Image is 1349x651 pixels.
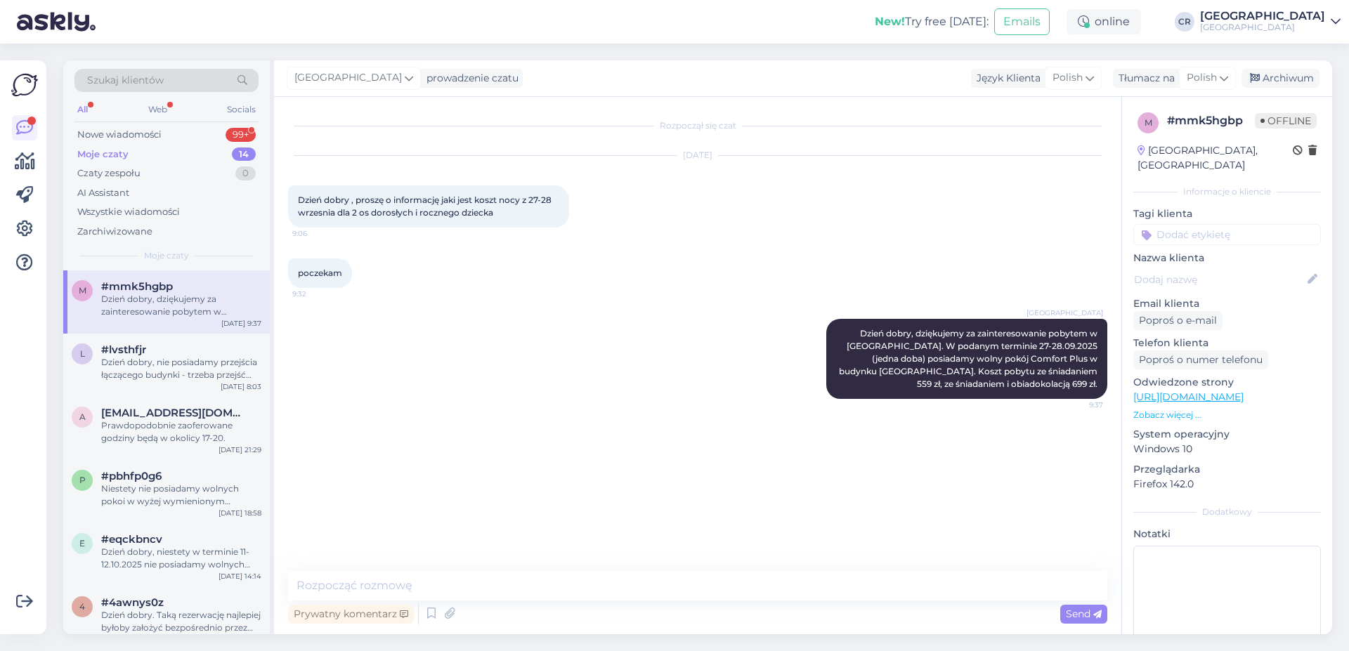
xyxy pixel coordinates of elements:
p: System operacyjny [1133,427,1321,442]
div: Archiwum [1242,69,1319,88]
span: #4awnys0z [101,596,164,609]
p: Zobacz więcej ... [1133,409,1321,421]
p: Notatki [1133,527,1321,541]
span: #mmk5hgbp [101,280,173,293]
div: [DATE] [288,149,1107,162]
span: #lvsthfjr [101,343,146,356]
div: Język Klienta [971,71,1041,86]
div: Dzień dobry, niestety w terminie 11-12.10.2025 nie posiadamy wolnych pokoi. [101,546,261,571]
p: Nazwa klienta [1133,251,1321,265]
div: Zarchiwizowane [77,225,152,239]
button: Emails [994,8,1050,35]
div: [DATE] 21:29 [219,445,261,455]
img: Askly Logo [11,72,38,98]
div: Dodatkowy [1133,506,1321,518]
input: Dodaj nazwę [1134,272,1305,287]
span: Offline [1255,113,1317,129]
p: Przeglądarka [1133,462,1321,477]
span: m [79,285,86,296]
div: Moje czaty [77,147,129,162]
div: Poproś o numer telefonu [1133,350,1268,369]
span: [GEOGRAPHIC_DATA] [294,70,402,86]
p: Firefox 142.0 [1133,477,1321,492]
span: l [80,348,85,359]
div: Niestety nie posiadamy wolnych pokoi w wyżej wymienionym terminie. [101,482,261,508]
p: Odwiedzone strony [1133,375,1321,390]
div: [DATE] 8:03 [221,381,261,392]
span: adrian.imiolo11@gmail.com [101,407,247,419]
span: Szukaj klientów [87,73,164,88]
p: Tagi klienta [1133,206,1321,221]
span: a [79,412,86,422]
div: Dzień dobry, dziękujemy za zainteresowanie pobytem w [GEOGRAPHIC_DATA]. W podanym terminie 27-28.... [101,293,261,318]
span: Dzień dobry, dziękujemy za zainteresowanie pobytem w [GEOGRAPHIC_DATA]. W podanym terminie 27-28.... [839,328,1100,389]
div: # mmk5hgbp [1167,112,1255,129]
span: Polish [1053,70,1083,86]
span: 9:06 [292,228,345,239]
div: Dzień dobry, nie posiadamy przejścia łączącego budynki - trzeba przejść przez podwórko. [DATE][DA... [101,356,261,381]
div: Czaty zespołu [77,166,141,180]
div: Wszystkie wiadomości [77,205,180,219]
span: 9:32 [292,289,345,299]
span: e [79,538,85,548]
div: Socials [224,100,259,119]
span: p [79,475,86,485]
div: Prywatny komentarz [288,605,414,624]
div: [GEOGRAPHIC_DATA], [GEOGRAPHIC_DATA] [1138,143,1293,173]
div: 14 [232,147,256,162]
div: CR [1175,12,1194,32]
div: online [1067,9,1141,34]
input: Dodać etykietę [1133,224,1321,245]
span: Dzień dobry , proszę o informację jaki jest koszt nocy z 27-28 wrzesnia dla 2 os dorosłych i rocz... [298,195,554,218]
span: m [1145,117,1152,128]
div: Web [145,100,170,119]
div: [GEOGRAPHIC_DATA] [1200,11,1325,22]
a: [URL][DOMAIN_NAME] [1133,390,1244,403]
p: Windows 10 [1133,442,1321,456]
span: Moje czaty [144,249,189,262]
div: [DATE] 9:37 [221,318,261,329]
span: Send [1066,607,1102,620]
span: poczekam [298,268,342,278]
div: Informacje o kliencie [1133,185,1321,198]
div: Prawdopodobnie zaoferowane godziny będą w okolicy 17-20. [101,419,261,445]
b: New! [875,15,905,28]
span: 9:37 [1050,400,1103,410]
span: Polish [1187,70,1217,86]
div: [DATE] 14:14 [219,571,261,581]
div: Nowe wiadomości [77,128,162,142]
div: Try free [DATE]: [875,13,989,30]
div: AI Assistant [77,186,129,200]
div: Dzień dobry. Taką rezerwację najlepiej byłoby założyć bezpośrednio przez Nas, telefonicznie lub m... [101,609,261,634]
span: 4 [79,601,85,612]
span: [GEOGRAPHIC_DATA] [1027,308,1103,318]
div: [GEOGRAPHIC_DATA] [1200,22,1325,33]
div: Rozpoczął się czat [288,119,1107,132]
div: 0 [235,166,256,180]
div: Tłumacz na [1113,71,1175,86]
div: All [74,100,91,119]
span: #pbhfp0g6 [101,470,162,482]
div: 99+ [226,128,256,142]
a: [GEOGRAPHIC_DATA][GEOGRAPHIC_DATA] [1200,11,1341,33]
div: prowadzenie czatu [421,71,519,86]
div: [DATE] 18:58 [219,508,261,518]
div: Poproś o e-mail [1133,311,1223,330]
p: Telefon klienta [1133,336,1321,350]
p: Email klienta [1133,296,1321,311]
span: #eqckbncv [101,533,162,546]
